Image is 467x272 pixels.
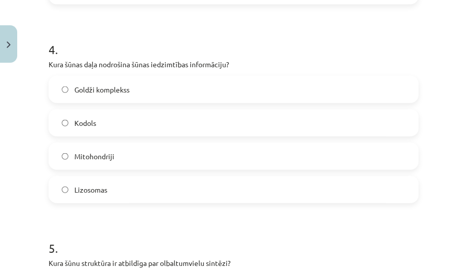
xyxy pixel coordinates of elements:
span: Mitohondriji [74,151,114,162]
p: Kura šūnas daļa nodrošina šūnas iedzimtības informāciju? [49,59,418,70]
span: Kodols [74,118,96,128]
p: Kura šūnu struktūra ir atbildīga par olbaltumvielu sintēzi? [49,258,418,268]
input: Lizosomas [62,187,68,193]
h1: 4 . [49,25,418,56]
span: Lizosomas [74,185,107,195]
input: Goldži komplekss [62,86,68,93]
h1: 5 . [49,223,418,255]
span: Goldži komplekss [74,84,130,95]
input: Kodols [62,120,68,126]
img: icon-close-lesson-0947bae3869378f0d4975bcd49f059093ad1ed9edebbc8119c70593378902aed.svg [7,41,11,48]
input: Mitohondriji [62,153,68,160]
